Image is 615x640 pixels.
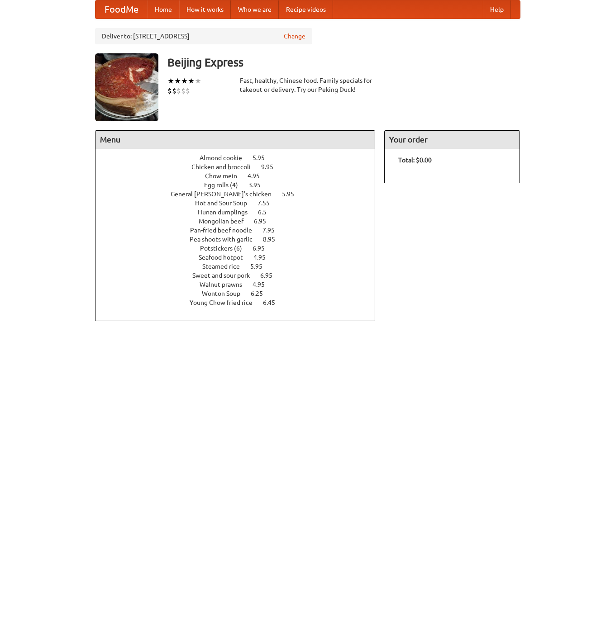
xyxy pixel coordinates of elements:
span: 5.95 [250,263,272,270]
span: 7.95 [262,227,284,234]
span: Almond cookie [200,154,251,161]
li: $ [172,86,176,96]
li: $ [186,86,190,96]
span: 4.95 [248,172,269,180]
a: Chicken and broccoli 9.95 [191,163,290,171]
span: 8.95 [263,236,284,243]
a: Hot and Sour Soup 7.55 [195,199,286,207]
span: 5.95 [282,190,303,198]
a: Seafood hotpot 4.95 [199,254,282,261]
span: 6.25 [251,290,272,297]
a: How it works [179,0,231,19]
a: Potstickers (6) 6.95 [200,245,281,252]
span: Hunan dumplings [198,209,257,216]
span: 6.5 [258,209,276,216]
a: FoodMe [95,0,148,19]
li: ★ [181,76,188,86]
a: Who we are [231,0,279,19]
span: 4.95 [253,281,274,288]
span: Potstickers (6) [200,245,251,252]
span: Pea shoots with garlic [190,236,262,243]
li: $ [167,86,172,96]
b: Total: $0.00 [398,156,432,164]
span: Chow mein [205,172,246,180]
a: Sweet and sour pork 6.95 [192,272,289,279]
span: Young Chow fried rice [190,299,262,306]
span: Walnut prawns [200,281,251,288]
span: Wonton Soup [202,290,249,297]
img: angular.jpg [95,53,158,121]
div: Fast, healthy, Chinese food. Family specials for takeout or delivery. Try our Peking Duck! [240,76,376,94]
span: 9.95 [261,163,282,171]
h3: Beijing Express [167,53,520,71]
li: ★ [174,76,181,86]
span: Steamed rice [202,263,249,270]
span: Egg rolls (4) [204,181,247,189]
span: 4.95 [253,254,275,261]
span: Chicken and broccoli [191,163,260,171]
a: Walnut prawns 4.95 [200,281,281,288]
a: Recipe videos [279,0,333,19]
li: ★ [188,76,195,86]
li: ★ [195,76,201,86]
a: Chow mein 4.95 [205,172,277,180]
span: Pan-fried beef noodle [190,227,261,234]
span: 3.95 [248,181,270,189]
li: ★ [167,76,174,86]
span: 5.95 [253,154,274,161]
span: 6.95 [260,272,281,279]
a: Help [483,0,511,19]
span: 6.95 [253,245,274,252]
a: Young Chow fried rice 6.45 [190,299,292,306]
a: General [PERSON_NAME]'s chicken 5.95 [171,190,311,198]
span: Sweet and sour pork [192,272,259,279]
a: Pea shoots with garlic 8.95 [190,236,292,243]
a: Mongolian beef 6.95 [199,218,283,225]
span: 6.45 [263,299,284,306]
a: Hunan dumplings 6.5 [198,209,283,216]
h4: Your order [385,131,520,149]
a: Home [148,0,179,19]
li: $ [176,86,181,96]
h4: Menu [95,131,375,149]
span: General [PERSON_NAME]'s chicken [171,190,281,198]
a: Pan-fried beef noodle 7.95 [190,227,291,234]
span: Hot and Sour Soup [195,199,256,207]
li: $ [181,86,186,96]
div: Deliver to: [STREET_ADDRESS] [95,28,312,44]
a: Egg rolls (4) 3.95 [204,181,277,189]
a: Change [284,32,305,41]
a: Wonton Soup 6.25 [202,290,280,297]
span: Seafood hotpot [199,254,252,261]
span: 7.55 [257,199,279,207]
span: Mongolian beef [199,218,253,225]
a: Steamed rice 5.95 [202,263,279,270]
span: 6.95 [254,218,275,225]
a: Almond cookie 5.95 [200,154,281,161]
